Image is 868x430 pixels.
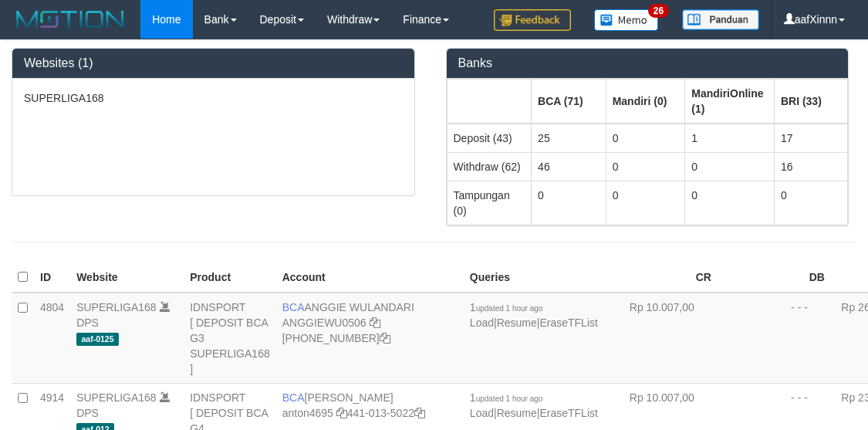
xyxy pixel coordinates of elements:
h3: Websites (1) [24,56,403,70]
th: Product [184,262,276,293]
span: 26 [648,4,669,18]
td: 0 [532,181,606,225]
th: Account [276,262,464,293]
th: DB [718,262,831,293]
td: - - - [718,293,831,384]
p: SUPERLIGA168 [24,90,403,106]
span: aaf-0125 [76,333,119,346]
span: updated 1 hour ago [476,304,543,313]
span: | | [470,301,598,329]
span: BCA [282,391,305,404]
a: Copy ANGGIEWU0506 to clipboard [370,317,380,329]
th: Group: activate to sort column ascending [532,79,606,124]
a: Copy 4410135022 to clipboard [414,407,425,419]
td: Rp 10.007,00 [604,293,718,384]
a: Resume [497,317,537,329]
span: 1 [470,391,543,404]
th: Group: activate to sort column ascending [685,79,775,124]
a: Load [470,407,494,419]
h3: Banks [458,56,837,70]
td: DPS [70,293,184,384]
a: anton4695 [282,407,333,419]
td: ANGGIE WULANDARI [PHONE_NUMBER] [276,293,464,384]
td: 16 [774,152,847,181]
img: MOTION_logo.png [12,8,129,31]
span: 1 [470,301,543,313]
td: IDNSPORT [ DEPOSIT BCA G3 SUPERLIGA168 ] [184,293,276,384]
td: 0 [685,181,775,225]
td: Deposit (43) [447,124,532,153]
a: Copy anton4695 to clipboard [336,407,347,419]
th: ID [34,262,70,293]
a: Resume [497,407,537,419]
td: Withdraw (62) [447,152,532,181]
td: 25 [532,124,606,153]
span: BCA [282,301,305,313]
td: Tampungan (0) [447,181,532,225]
th: Group: activate to sort column ascending [774,79,847,124]
a: SUPERLIGA168 [76,301,157,313]
th: Group: activate to sort column ascending [447,79,532,124]
td: 4804 [34,293,70,384]
th: CR [604,262,718,293]
a: EraseTFList [539,317,597,329]
th: Queries [464,262,604,293]
a: ANGGIEWU0506 [282,317,366,329]
td: 0 [606,124,685,153]
td: 17 [774,124,847,153]
a: SUPERLIGA168 [76,391,157,404]
td: 0 [685,152,775,181]
td: 0 [606,181,685,225]
th: Website [70,262,184,293]
a: EraseTFList [539,407,597,419]
td: 0 [774,181,847,225]
img: Feedback.jpg [494,9,571,31]
span: updated 1 hour ago [476,394,543,403]
th: Group: activate to sort column ascending [606,79,685,124]
td: 46 [532,152,606,181]
a: Load [470,317,494,329]
td: 0 [606,152,685,181]
a: Copy 4062213373 to clipboard [380,332,390,344]
td: 1 [685,124,775,153]
img: Button%20Memo.svg [594,9,659,31]
img: panduan.png [682,9,759,30]
span: | | [470,391,598,419]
